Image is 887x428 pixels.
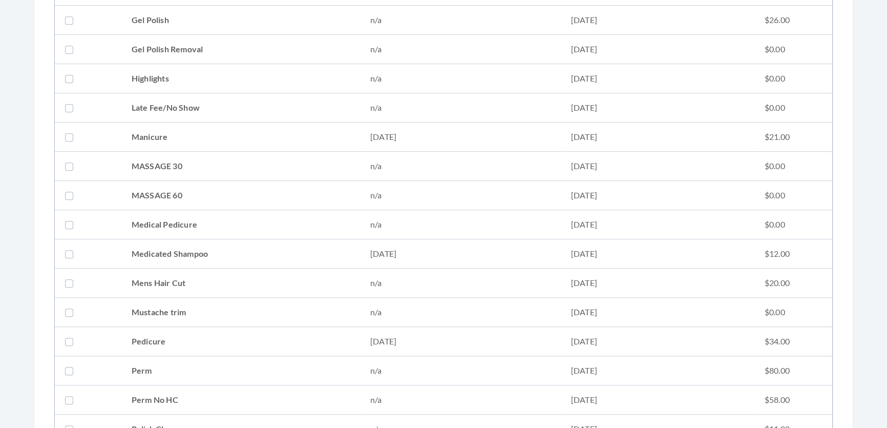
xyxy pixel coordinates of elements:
[121,269,360,298] td: Mens Hair Cut
[121,123,360,152] td: Manicure
[561,239,754,269] td: [DATE]
[754,356,832,385] td: $80.00
[121,181,360,210] td: MASSAGE 60
[754,152,832,181] td: $0.00
[360,385,561,415] td: n/a
[561,210,754,239] td: [DATE]
[121,327,360,356] td: Pedicure
[121,356,360,385] td: Perm
[561,93,754,123] td: [DATE]
[561,64,754,93] td: [DATE]
[754,210,832,239] td: $0.00
[561,298,754,327] td: [DATE]
[561,385,754,415] td: [DATE]
[360,93,561,123] td: n/a
[121,35,360,64] td: Gel Polish Removal
[121,93,360,123] td: Late Fee/No Show
[754,181,832,210] td: $0.00
[360,35,561,64] td: n/a
[360,239,561,269] td: [DATE]
[360,64,561,93] td: n/a
[121,210,360,239] td: Medical Pedicure
[754,327,832,356] td: $34.00
[561,35,754,64] td: [DATE]
[360,327,561,356] td: [DATE]
[360,269,561,298] td: n/a
[754,269,832,298] td: $20.00
[754,64,832,93] td: $0.00
[754,93,832,123] td: $0.00
[360,6,561,35] td: n/a
[754,6,832,35] td: $26.00
[561,356,754,385] td: [DATE]
[360,356,561,385] td: n/a
[754,385,832,415] td: $58.00
[121,64,360,93] td: Highlights
[121,298,360,327] td: Mustache trim
[360,152,561,181] td: n/a
[561,327,754,356] td: [DATE]
[121,385,360,415] td: Perm No HC
[121,6,360,35] td: Gel Polish
[561,6,754,35] td: [DATE]
[754,298,832,327] td: $0.00
[360,123,561,152] td: [DATE]
[121,152,360,181] td: MASSAGE 30
[121,239,360,269] td: Medicated Shampoo
[561,123,754,152] td: [DATE]
[561,269,754,298] td: [DATE]
[360,298,561,327] td: n/a
[561,181,754,210] td: [DATE]
[360,181,561,210] td: n/a
[754,123,832,152] td: $21.00
[360,210,561,239] td: n/a
[754,35,832,64] td: $0.00
[754,239,832,269] td: $12.00
[561,152,754,181] td: [DATE]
